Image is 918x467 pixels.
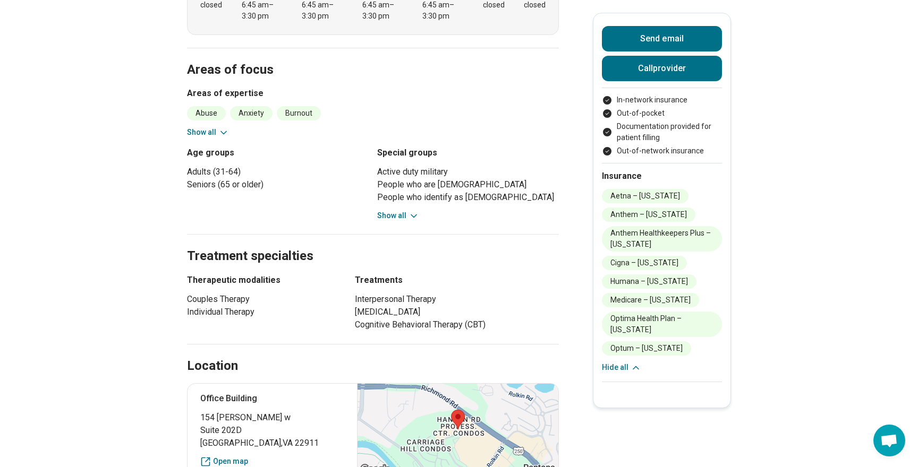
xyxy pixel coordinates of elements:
[602,293,699,307] li: Medicare – [US_STATE]
[602,94,722,157] ul: Payment options
[200,424,344,437] span: Suite 202D
[187,293,336,306] li: Couples Therapy
[187,106,226,120] li: Abuse
[873,425,905,456] div: Open chat
[355,306,559,318] li: [MEDICAL_DATA]
[200,411,344,424] span: 154 [PERSON_NAME] w
[602,108,722,119] li: Out-of-pocket
[187,274,336,287] h3: Therapeutic modalities
[602,226,722,252] li: Anthem Healthkeepers Plus – [US_STATE]
[355,293,559,306] li: Interpersonal Therapy
[377,178,559,191] li: People who are [DEMOGRAPHIC_DATA]
[602,312,722,337] li: Optima Health Plan – [US_STATE]
[602,26,722,51] button: Send email
[230,106,273,120] li: Anxiety
[187,146,369,159] h3: Age groups
[602,274,696,289] li: Humana – [US_STATE]
[187,36,559,79] h2: Areas of focus
[602,207,695,222] li: Anthem – [US_STATE]
[377,191,559,204] li: People who identify as [DEMOGRAPHIC_DATA]
[602,56,722,81] button: Callprovider
[187,357,238,375] h2: Location
[187,127,229,138] button: Show all
[602,121,722,143] li: Documentation provided for patient filling
[602,256,687,270] li: Cigna – [US_STATE]
[277,106,321,120] li: Burnout
[187,222,559,265] h2: Treatment specialties
[355,274,559,287] h3: Treatments
[602,189,688,203] li: Aetna – [US_STATE]
[187,178,369,191] li: Seniors (65 or older)
[602,362,641,373] button: Hide all
[187,87,559,100] h3: Areas of expertise
[187,166,369,178] li: Adults (31-64)
[377,210,419,221] button: Show all
[602,170,722,183] h2: Insurance
[377,166,559,178] li: Active duty military
[200,456,344,467] a: Open map
[187,306,336,318] li: Individual Therapy
[602,145,722,157] li: Out-of-network insurance
[355,318,559,331] li: Cognitive Behavioral Therapy (CBT)
[602,341,691,356] li: Optum – [US_STATE]
[200,437,344,449] span: [GEOGRAPHIC_DATA] , VA 22911
[602,94,722,106] li: In-network insurance
[377,146,559,159] h3: Special groups
[200,392,344,405] p: Office Building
